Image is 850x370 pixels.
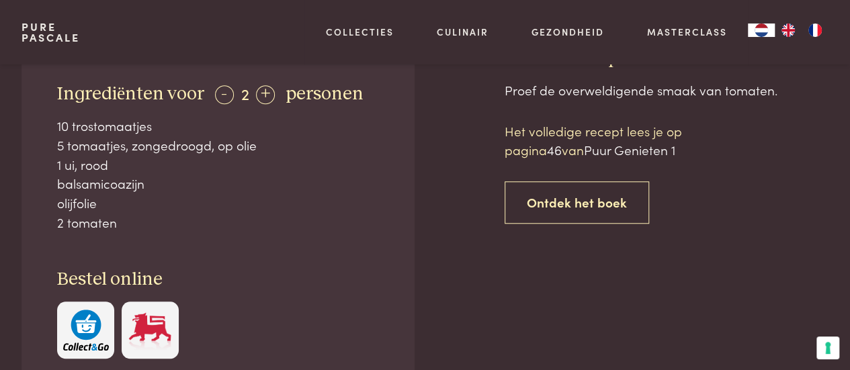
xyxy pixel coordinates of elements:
[326,25,394,39] a: Collecties
[775,24,828,37] ul: Language list
[437,25,488,39] a: Culinair
[63,310,109,351] img: c308188babc36a3a401bcb5cb7e020f4d5ab42f7cacd8327e500463a43eeb86c.svg
[22,21,80,43] a: PurePascale
[748,24,828,37] aside: Language selected: Nederlands
[286,85,364,103] span: personen
[646,25,726,39] a: Masterclass
[215,85,234,104] div: -
[775,24,802,37] a: EN
[57,116,378,136] div: 10 trostomaatjes
[57,136,378,155] div: 5 tomaatjes, zongedroogd, op olie
[57,85,204,103] span: Ingrediënten voor
[748,24,775,37] a: NL
[802,24,828,37] a: FR
[57,213,378,232] div: 2 tomaten
[505,181,649,224] a: Ontdek het boek
[816,336,839,359] button: Uw voorkeuren voor toestemming voor trackingtechnologieën
[57,268,378,291] h3: Bestel online
[505,81,828,100] div: Proef de overweldigende smaak van tomaten.
[584,140,675,158] span: Puur Genieten 1
[57,155,378,175] div: 1 ui, rood
[256,85,275,104] div: +
[505,122,733,160] p: Het volledige recept lees je op pagina van
[532,25,604,39] a: Gezondheid
[127,310,173,351] img: Delhaize
[57,174,378,193] div: balsamicoazijn
[748,24,775,37] div: Language
[547,140,562,158] span: 46
[57,193,378,213] div: olijfolie
[241,82,249,104] span: 2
